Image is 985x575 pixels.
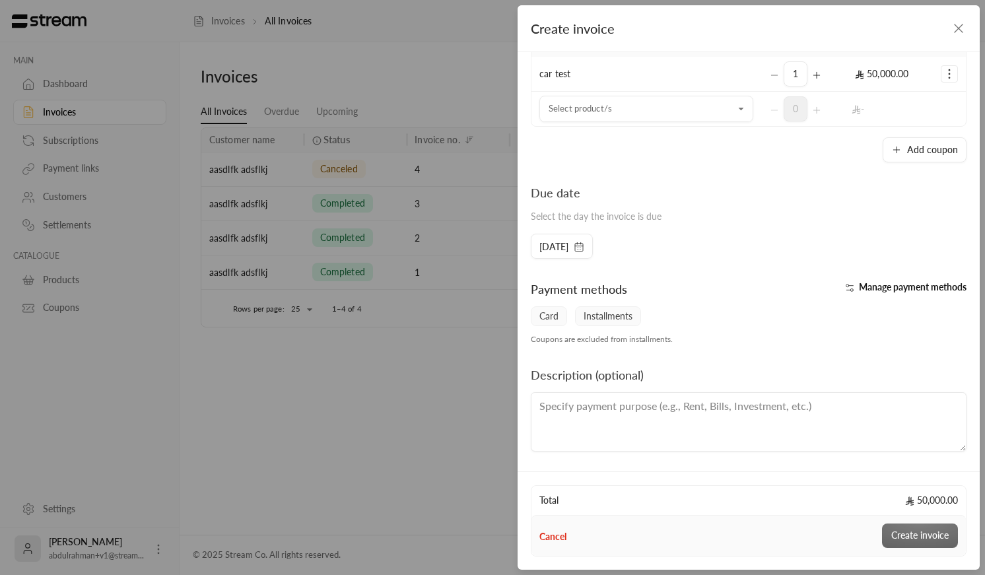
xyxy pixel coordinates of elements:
span: Select the day the invoice is due [531,211,662,222]
button: Add coupon [883,137,967,162]
span: [DATE] [539,240,568,254]
button: Open [733,101,749,117]
span: 1 [784,61,807,86]
button: Cancel [539,530,566,543]
table: Selected Products [531,32,967,127]
span: Manage payment methods [859,281,967,292]
div: Coupons are excluded from installments. [524,334,973,345]
span: Description (optional) [531,368,644,382]
td: - [847,92,933,126]
span: Total [539,494,559,507]
span: 50,000.00 [855,68,909,79]
span: Card [531,306,567,326]
span: Installments [575,306,641,326]
div: Due date [531,184,662,202]
span: 0 [784,96,807,121]
span: Create invoice [531,20,615,36]
span: 50,000.00 [905,494,958,507]
span: Payment methods [531,282,627,296]
span: car test [539,68,570,79]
